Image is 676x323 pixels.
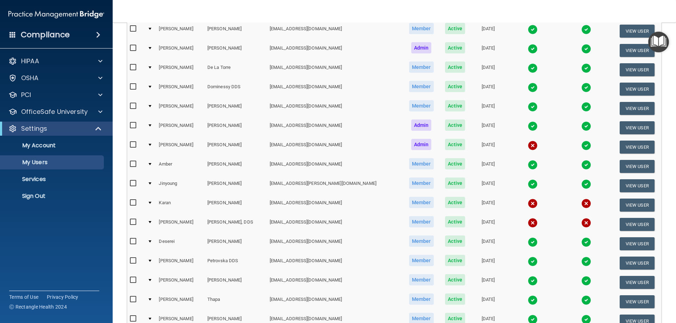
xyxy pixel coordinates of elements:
img: tick.e7d51cea.svg [528,257,538,266]
a: OfficeSafe University [8,108,102,116]
img: tick.e7d51cea.svg [581,179,591,189]
td: [PERSON_NAME] [156,79,204,99]
span: Active [445,100,465,111]
span: Active [445,235,465,247]
td: Deserei [156,234,204,253]
img: cross.ca9f0e7f.svg [528,218,538,228]
td: [PERSON_NAME] [156,99,204,118]
p: OfficeSafe University [21,108,88,116]
span: Ⓒ Rectangle Health 2024 [9,303,67,310]
p: HIPAA [21,57,39,65]
button: View User [620,63,655,76]
span: Member [409,62,434,73]
img: tick.e7d51cea.svg [528,121,538,131]
img: tick.e7d51cea.svg [528,63,538,73]
td: [EMAIL_ADDRESS][DOMAIN_NAME] [267,157,403,176]
td: [DATE] [471,273,506,292]
span: Active [445,293,465,305]
td: Karan [156,195,204,215]
td: [DATE] [471,234,506,253]
td: [EMAIL_ADDRESS][DOMAIN_NAME] [267,195,403,215]
img: cross.ca9f0e7f.svg [528,141,538,150]
td: [EMAIL_ADDRESS][DOMAIN_NAME] [267,273,403,292]
td: [DATE] [471,157,506,176]
img: cross.ca9f0e7f.svg [581,218,591,228]
span: Active [445,23,465,34]
button: View User [620,25,655,38]
td: Petrovska DDS [205,253,267,273]
span: Active [445,216,465,227]
p: My Account [5,142,101,149]
iframe: Drift Widget Chat Controller [554,273,668,301]
td: [DATE] [471,292,506,311]
span: Member [409,197,434,208]
span: Active [445,81,465,92]
span: Active [445,42,465,53]
img: tick.e7d51cea.svg [528,160,538,170]
a: Terms of Use [9,293,38,301]
td: [PERSON_NAME] [156,21,204,41]
td: [PERSON_NAME], DDS [205,215,267,234]
a: Settings [8,124,102,133]
td: [EMAIL_ADDRESS][DOMAIN_NAME] [267,99,403,118]
span: Active [445,197,465,208]
span: Member [409,100,434,111]
span: Active [445,255,465,266]
td: [DATE] [471,99,506,118]
button: View User [620,257,655,270]
span: Member [409,274,434,285]
td: [PERSON_NAME] [156,273,204,292]
td: [EMAIL_ADDRESS][DOMAIN_NAME] [267,60,403,79]
button: View User [620,160,655,173]
img: tick.e7d51cea.svg [581,121,591,131]
td: [PERSON_NAME] [156,118,204,137]
td: [DATE] [471,21,506,41]
p: OSHA [21,74,39,82]
img: tick.e7d51cea.svg [581,25,591,34]
button: View User [620,44,655,57]
td: [EMAIL_ADDRESS][DOMAIN_NAME] [267,21,403,41]
img: cross.ca9f0e7f.svg [528,199,538,208]
span: Member [409,216,434,227]
td: [PERSON_NAME] [205,234,267,253]
td: [PERSON_NAME] [205,41,267,60]
td: [DATE] [471,137,506,157]
img: tick.e7d51cea.svg [528,295,538,305]
td: [PERSON_NAME] [205,176,267,195]
span: Admin [411,139,432,150]
p: Services [5,176,101,183]
span: Member [409,255,434,266]
a: PCI [8,91,102,99]
img: tick.e7d51cea.svg [581,63,591,73]
button: View User [620,199,655,212]
td: [EMAIL_ADDRESS][DOMAIN_NAME] [267,118,403,137]
img: tick.e7d51cea.svg [581,141,591,150]
img: tick.e7d51cea.svg [581,237,591,247]
img: tick.e7d51cea.svg [528,83,538,92]
td: [PERSON_NAME] [156,41,204,60]
td: [PERSON_NAME] [156,253,204,273]
button: View User [620,141,655,154]
img: tick.e7d51cea.svg [528,237,538,247]
td: [PERSON_NAME] [156,292,204,311]
td: [DATE] [471,215,506,234]
span: Active [445,158,465,169]
span: Active [445,139,465,150]
td: [PERSON_NAME] [205,99,267,118]
td: [DATE] [471,176,506,195]
span: Active [445,177,465,189]
span: Member [409,177,434,189]
span: Admin [411,42,432,53]
button: View User [620,83,655,96]
img: tick.e7d51cea.svg [528,179,538,189]
td: [PERSON_NAME] [205,137,267,157]
button: View User [620,218,655,231]
td: [EMAIL_ADDRESS][DOMAIN_NAME] [267,137,403,157]
a: Privacy Policy [47,293,79,301]
td: [PERSON_NAME] [156,215,204,234]
button: View User [620,237,655,250]
td: [DATE] [471,253,506,273]
td: [DATE] [471,79,506,99]
img: tick.e7d51cea.svg [528,276,538,286]
button: View User [620,179,655,192]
